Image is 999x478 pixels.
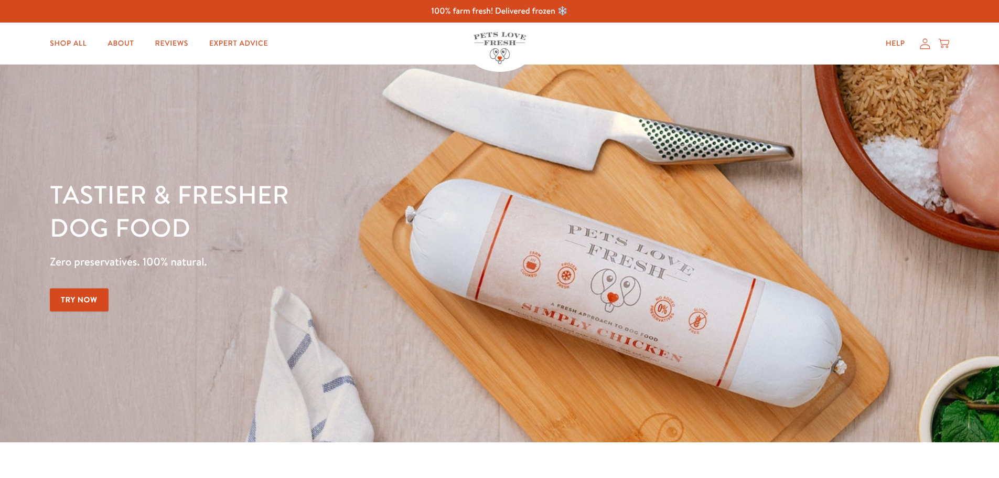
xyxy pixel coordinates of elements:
[99,33,142,54] a: About
[50,288,109,312] a: Try Now
[474,32,526,64] img: Pets Love Fresh
[50,179,649,245] h1: Tastier & fresher dog food
[147,33,197,54] a: Reviews
[41,33,95,54] a: Shop All
[877,33,914,54] a: Help
[201,33,276,54] a: Expert Advice
[50,252,649,271] p: Zero preservatives. 100% natural.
